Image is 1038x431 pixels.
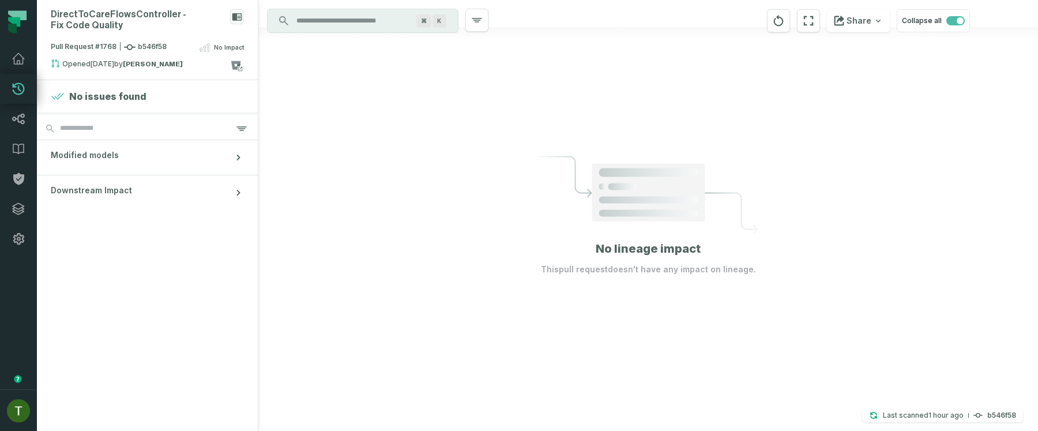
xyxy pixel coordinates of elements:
button: Modified models [37,140,258,175]
p: This pull request doesn't have any impact on lineage. [541,264,756,275]
h4: b546f58 [987,412,1016,419]
span: Press ⌘ + K to focus the search bar [416,14,431,28]
p: Last scanned [883,410,964,421]
h1: No lineage impact [596,241,701,257]
div: DirectToCareFlowsController - Fix Code Quality [51,9,225,31]
button: Downstream Impact [37,175,258,210]
strong: Amit Shefer (Amit Shefer) [123,61,183,68]
button: Collapse all [897,9,970,32]
h4: No issues found [69,89,146,103]
relative-time: Aug 12, 2025, 5:05 PM GMT+3 [928,411,964,419]
a: View on bitbucket [230,59,244,73]
span: Modified models [51,149,119,161]
img: avatar of Tomer Galun [7,399,30,422]
span: No Impact [214,43,244,52]
span: Pull Request #1768 b546f58 [51,42,167,53]
button: Last scanned[DATE] 5:05:09 PMb546f58 [862,408,1023,422]
relative-time: Aug 11, 2025, 2:37 PM GMT+3 [91,59,114,68]
button: Share [827,9,890,32]
div: Tooltip anchor [13,374,23,384]
div: Opened by [51,59,230,73]
span: Downstream Impact [51,185,132,196]
span: Press ⌘ + K to focus the search bar [432,14,446,28]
